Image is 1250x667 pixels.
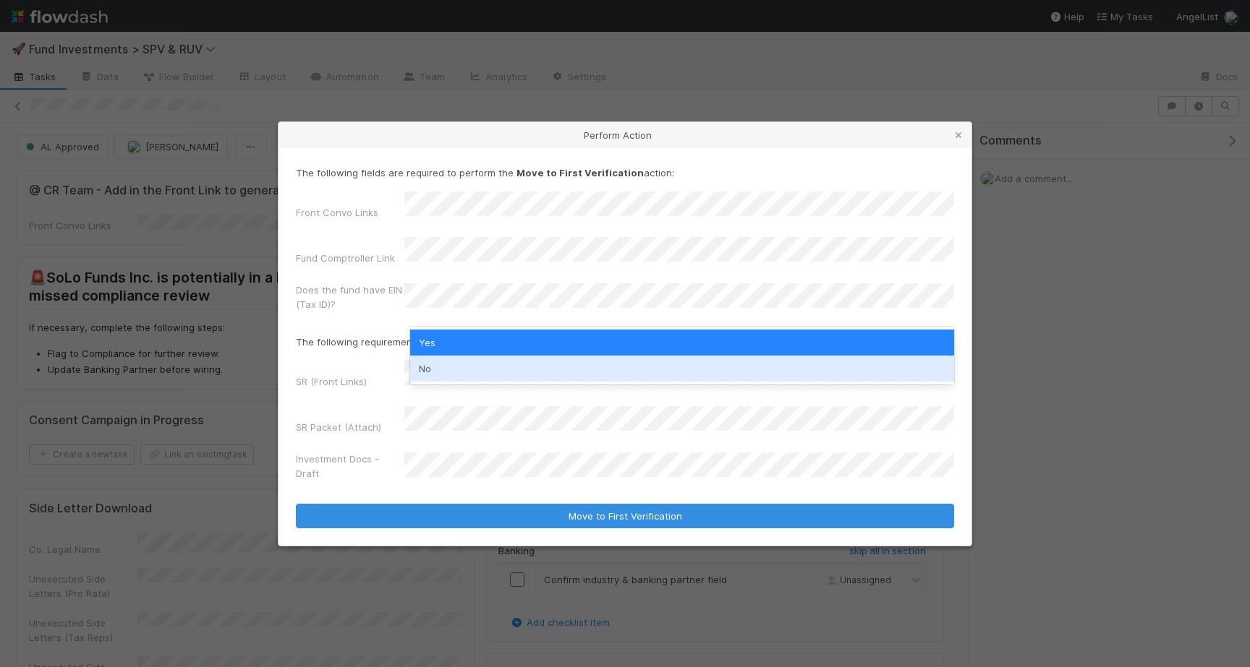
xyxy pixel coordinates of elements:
[296,205,378,220] label: Front Convo Links
[296,504,954,528] button: Move to First Verification
[296,374,367,389] label: SR (Front Links)
[296,335,954,349] p: The following requirement was not met: Add the Documents that need to be signed
[296,283,404,311] label: Does the fund have EIN (Tax ID)?
[296,165,954,180] p: The following fields are required to perform the action:
[279,122,971,148] div: Perform Action
[410,356,954,382] div: No
[296,452,404,481] label: Investment Docs - Draft
[296,251,395,265] label: Fund Comptroller Link
[410,330,954,356] div: Yes
[296,420,381,434] label: SR Packet (Attach)
[516,167,644,178] strong: Move to First Verification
